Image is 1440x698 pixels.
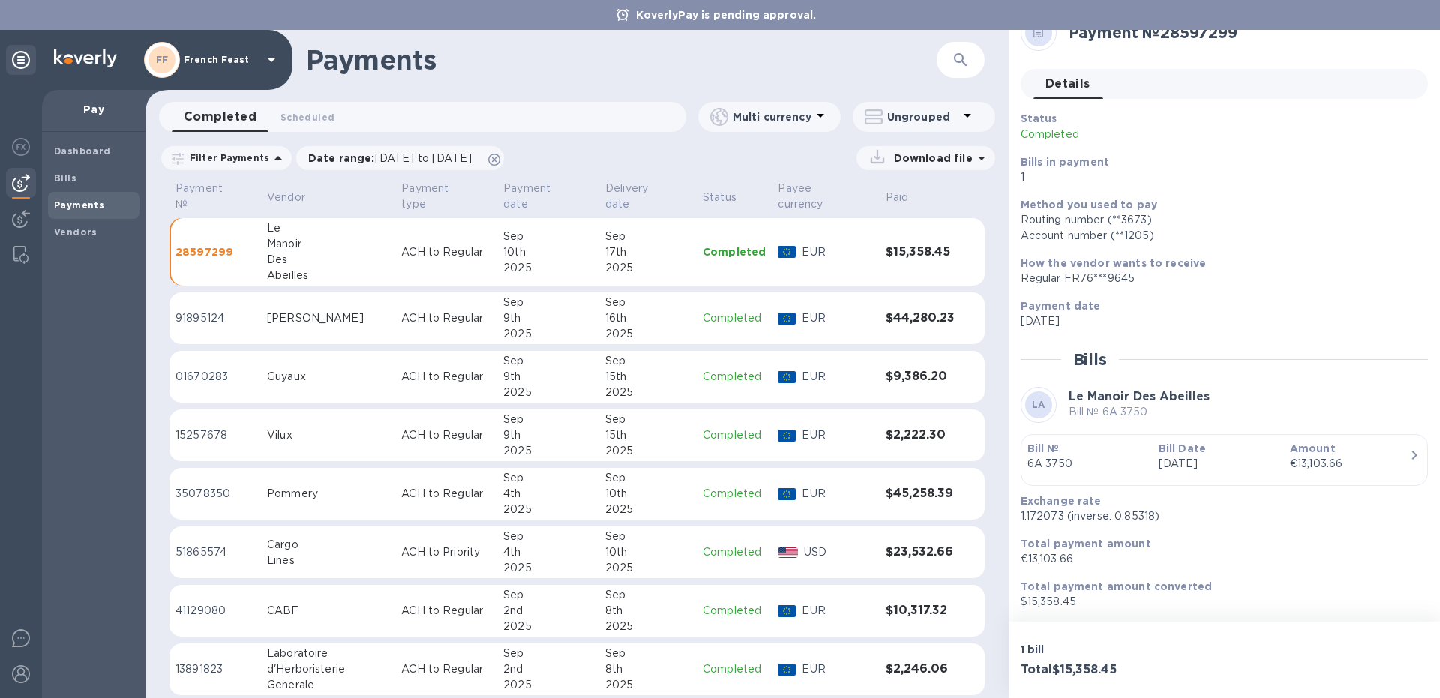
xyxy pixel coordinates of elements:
[54,145,111,157] b: Dashboard
[503,385,593,400] div: 2025
[605,661,691,677] div: 8th
[267,190,325,205] span: Vendor
[605,181,671,212] p: Delivery date
[503,229,593,244] div: Sep
[1021,199,1157,211] b: Method you used to pay
[503,619,593,634] div: 2025
[503,181,574,212] p: Payment date
[703,661,766,677] p: Completed
[1021,551,1416,567] p: €13,103.66
[605,486,691,502] div: 10th
[802,486,873,502] p: EUR
[503,470,593,486] div: Sep
[503,544,593,560] div: 4th
[267,268,389,283] div: Abeilles
[605,229,691,244] div: Sep
[503,353,593,369] div: Sep
[175,181,235,212] p: Payment №
[887,109,958,124] p: Ungrouped
[503,587,593,603] div: Sep
[503,295,593,310] div: Sep
[54,172,76,184] b: Bills
[175,603,255,619] p: 41129080
[605,326,691,342] div: 2025
[605,619,691,634] div: 2025
[886,370,955,384] h3: $9,386.20
[886,662,955,676] h3: $2,246.06
[1069,404,1210,420] p: Bill № 6A 3750
[267,553,389,568] div: Lines
[605,544,691,560] div: 10th
[503,369,593,385] div: 9th
[605,427,691,443] div: 15th
[503,260,593,276] div: 2025
[1021,495,1102,507] b: Exchange rate
[802,603,873,619] p: EUR
[1021,300,1101,312] b: Payment date
[503,677,593,693] div: 2025
[503,244,593,260] div: 10th
[802,369,873,385] p: EUR
[401,181,491,212] span: Payment type
[703,310,766,326] p: Completed
[605,646,691,661] div: Sep
[605,412,691,427] div: Sep
[1021,580,1213,592] b: Total payment amount converted
[296,146,504,170] div: Date range:[DATE] to [DATE]
[886,311,955,325] h3: $44,280.23
[1021,642,1219,657] p: 1 bill
[1290,456,1409,472] div: €13,103.66
[605,310,691,326] div: 16th
[1021,112,1057,124] b: Status
[1021,434,1428,486] button: Bill №6A 3750Bill Date[DATE]Amount€13,103.66
[802,310,873,326] p: EUR
[802,427,873,443] p: EUR
[267,252,389,268] div: Des
[267,677,389,693] div: Generale
[1045,73,1090,94] span: Details
[503,326,593,342] div: 2025
[156,54,169,65] b: FF
[401,244,491,260] p: ACH to Regular
[175,486,255,502] p: 35078350
[503,443,593,459] div: 2025
[267,646,389,661] div: Laboratoire
[605,560,691,576] div: 2025
[778,181,873,212] span: Payee currency
[605,181,691,212] span: Delivery date
[54,49,117,67] img: Logo
[1021,594,1416,610] p: $15,358.45
[1159,442,1206,454] b: Bill Date
[605,385,691,400] div: 2025
[503,603,593,619] div: 2nd
[503,529,593,544] div: Sep
[503,502,593,517] div: 2025
[1069,389,1210,403] b: Le Manoir Des Abeilles
[267,190,305,205] p: Vendor
[1021,508,1416,524] p: 1.172073 (inverse: 0.85318)
[1021,127,1285,142] p: Completed
[1159,456,1278,472] p: [DATE]
[401,544,491,560] p: ACH to Priority
[306,44,937,76] h1: Payments
[184,55,259,65] p: French Feast
[605,353,691,369] div: Sep
[267,220,389,236] div: Le
[184,151,269,164] p: Filter Payments
[605,603,691,619] div: 8th
[1027,442,1060,454] b: Bill №
[503,560,593,576] div: 2025
[267,236,389,252] div: Manoir
[503,646,593,661] div: Sep
[605,443,691,459] div: 2025
[703,544,766,560] p: Completed
[503,486,593,502] div: 4th
[1021,538,1151,550] b: Total payment amount
[267,603,389,619] div: CABF
[703,427,766,443] p: Completed
[54,199,104,211] b: Payments
[308,151,479,166] p: Date range :
[778,181,853,212] p: Payee currency
[886,545,955,559] h3: $23,532.66
[401,369,491,385] p: ACH to Regular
